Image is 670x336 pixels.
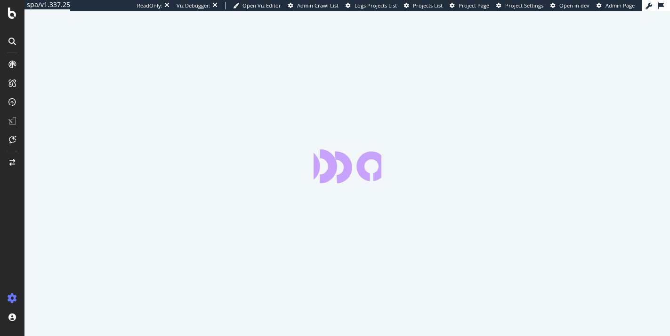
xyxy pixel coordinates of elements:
[505,2,543,9] span: Project Settings
[137,2,162,9] div: ReadOnly:
[459,2,489,9] span: Project Page
[233,2,281,9] a: Open Viz Editor
[297,2,339,9] span: Admin Crawl List
[496,2,543,9] a: Project Settings
[242,2,281,9] span: Open Viz Editor
[355,2,397,9] span: Logs Projects List
[314,149,381,183] div: animation
[288,2,339,9] a: Admin Crawl List
[450,2,489,9] a: Project Page
[177,2,210,9] div: Viz Debugger:
[346,2,397,9] a: Logs Projects List
[559,2,589,9] span: Open in dev
[597,2,635,9] a: Admin Page
[605,2,635,9] span: Admin Page
[413,2,443,9] span: Projects List
[550,2,589,9] a: Open in dev
[404,2,443,9] a: Projects List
